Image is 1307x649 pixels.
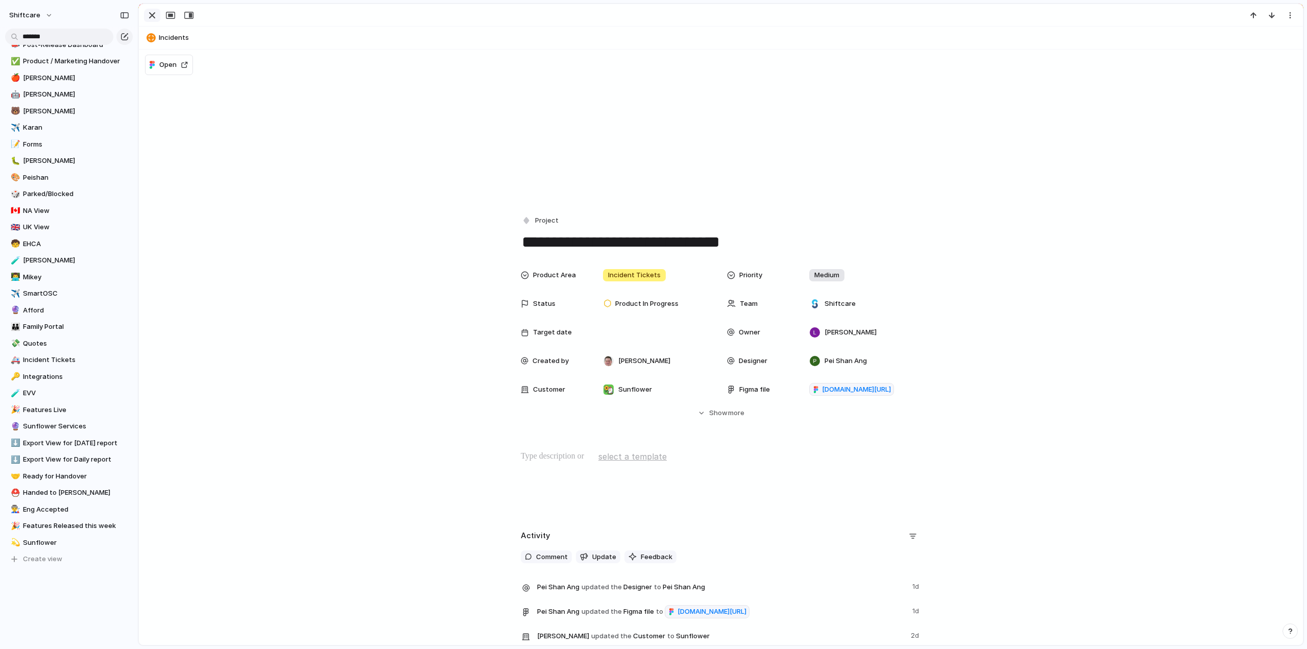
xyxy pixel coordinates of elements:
[5,220,133,235] div: 🇬🇧UK View
[5,286,133,301] div: ✈️SmartOSC
[663,582,705,592] span: Pei Shan Ang
[624,550,676,564] button: Feedback
[641,552,672,562] span: Feedback
[9,355,19,365] button: 🚑
[9,272,19,282] button: 👨‍💻
[5,303,133,318] div: 🔮Afford
[5,270,133,285] div: 👨‍💻Mikey
[5,120,133,135] a: ✈️Karan
[23,255,129,266] span: [PERSON_NAME]
[5,87,133,102] a: 🤖[PERSON_NAME]
[23,239,129,249] span: EHCA
[5,253,133,268] a: 🧪[PERSON_NAME]
[521,404,921,422] button: Showmore
[9,372,19,382] button: 🔑
[665,605,749,618] a: [DOMAIN_NAME][URL]
[5,452,133,467] a: ⬇️Export View for Daily report
[23,305,129,316] span: Afford
[537,582,579,592] span: Pei Shan Ang
[591,631,632,641] span: updated the
[23,471,129,482] span: Ready for Handover
[9,255,19,266] button: 🧪
[912,580,921,592] span: 1d
[11,437,18,449] div: ⬇️
[825,299,856,309] span: Shiftcare
[618,356,670,366] span: [PERSON_NAME]
[9,504,19,515] button: 👨‍🏭
[533,327,572,338] span: Target date
[537,631,589,641] span: [PERSON_NAME]
[23,488,129,498] span: Handed to [PERSON_NAME]
[23,504,129,515] span: Eng Accepted
[9,123,19,133] button: ✈️
[576,550,620,564] button: Update
[521,550,572,564] button: Comment
[5,386,133,401] a: 🧪EVV
[23,222,129,232] span: UK View
[521,530,550,542] h2: Activity
[11,421,18,432] div: 🔮
[23,339,129,349] span: Quotes
[5,535,133,550] a: 💫Sunflower
[5,502,133,517] a: 👨‍🏭Eng Accepted
[5,37,133,53] div: 📣Post-Release Dashboard
[11,155,18,167] div: 🐛
[5,402,133,418] a: 🎉Features Live
[23,106,129,116] span: [PERSON_NAME]
[5,170,133,185] a: 🎨Peishan
[809,383,894,396] a: [DOMAIN_NAME][URL]
[9,173,19,183] button: 🎨
[9,73,19,83] button: 🍎
[159,33,1298,43] span: Incidents
[11,172,18,183] div: 🎨
[9,189,19,199] button: 🎲
[11,520,18,532] div: 🎉
[23,189,129,199] span: Parked/Blocked
[5,518,133,534] div: 🎉Features Released this week
[9,405,19,415] button: 🎉
[11,288,18,300] div: ✈️
[5,70,133,86] a: 🍎[PERSON_NAME]
[159,60,177,70] span: Open
[23,388,129,398] span: EVV
[535,215,559,226] span: Project
[11,354,18,366] div: 🚑
[5,137,133,152] div: 📝Forms
[536,552,568,562] span: Comment
[9,471,19,482] button: 🤝
[9,206,19,216] button: 🇨🇦
[11,205,18,217] div: 🇨🇦
[5,469,133,484] a: 🤝Ready for Handover
[145,55,193,75] button: Open
[5,485,133,500] div: ⛑️Handed to [PERSON_NAME]
[739,356,767,366] span: Designer
[23,156,129,166] span: [PERSON_NAME]
[5,153,133,169] a: 🐛[PERSON_NAME]
[5,436,133,451] a: ⬇️Export View for [DATE] report
[23,372,129,382] span: Integrations
[5,352,133,368] a: 🚑Incident Tickets
[11,255,18,267] div: 🧪
[5,203,133,219] div: 🇨🇦NA View
[23,322,129,332] span: Family Portal
[9,10,40,20] span: shiftcare
[9,421,19,431] button: 🔮
[912,604,921,616] span: 1d
[23,454,129,465] span: Export View for Daily report
[23,405,129,415] span: Features Live
[5,369,133,384] a: 🔑Integrations
[23,139,129,150] span: Forms
[11,105,18,117] div: 🐻
[5,551,133,567] button: Create view
[11,371,18,382] div: 🔑
[9,106,19,116] button: 🐻
[582,607,622,617] span: updated the
[5,104,133,119] div: 🐻[PERSON_NAME]
[814,270,839,280] span: Medium
[23,438,129,448] span: Export View for [DATE] report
